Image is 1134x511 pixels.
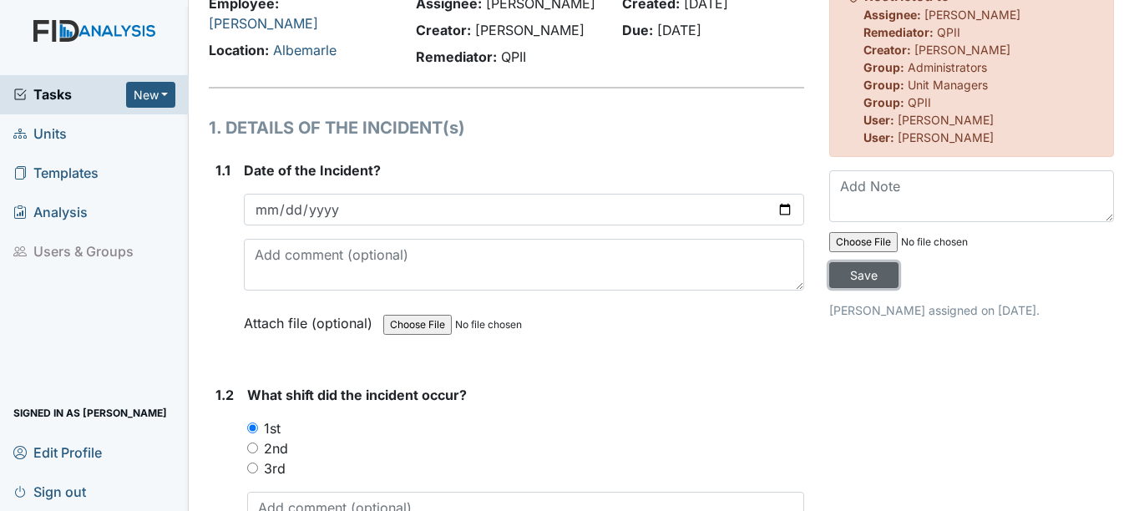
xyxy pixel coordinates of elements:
[126,82,176,108] button: New
[863,113,894,127] strong: User:
[908,78,988,92] span: Unit Managers
[501,48,526,65] span: QPII
[13,200,88,225] span: Analysis
[863,8,921,22] strong: Assignee:
[657,22,701,38] span: [DATE]
[209,42,269,58] strong: Location:
[898,113,994,127] span: [PERSON_NAME]
[13,160,99,186] span: Templates
[273,42,337,58] a: Albemarle
[209,15,318,32] a: [PERSON_NAME]
[863,25,934,39] strong: Remediator:
[247,463,258,473] input: 3rd
[209,115,803,140] h1: 1. DETAILS OF THE INCIDENT(s)
[264,458,286,478] label: 3rd
[13,121,67,147] span: Units
[244,304,379,333] label: Attach file (optional)
[13,439,102,465] span: Edit Profile
[937,25,960,39] span: QPII
[829,262,899,288] input: Save
[264,438,288,458] label: 2nd
[924,8,1020,22] span: [PERSON_NAME]
[416,22,471,38] strong: Creator:
[264,418,281,438] label: 1st
[244,162,381,179] span: Date of the Incident?
[13,84,126,104] a: Tasks
[13,478,86,504] span: Sign out
[416,48,497,65] strong: Remediator:
[908,60,987,74] span: Administrators
[247,387,467,403] span: What shift did the incident occur?
[914,43,1010,57] span: [PERSON_NAME]
[863,78,904,92] strong: Group:
[475,22,585,38] span: [PERSON_NAME]
[215,160,230,180] label: 1.1
[908,95,931,109] span: QPII
[863,43,911,57] strong: Creator:
[898,130,994,144] span: [PERSON_NAME]
[863,130,894,144] strong: User:
[622,22,653,38] strong: Due:
[829,301,1114,319] p: [PERSON_NAME] assigned on [DATE].
[247,422,258,433] input: 1st
[863,60,904,74] strong: Group:
[215,385,234,405] label: 1.2
[863,95,904,109] strong: Group:
[13,400,167,426] span: Signed in as [PERSON_NAME]
[247,443,258,453] input: 2nd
